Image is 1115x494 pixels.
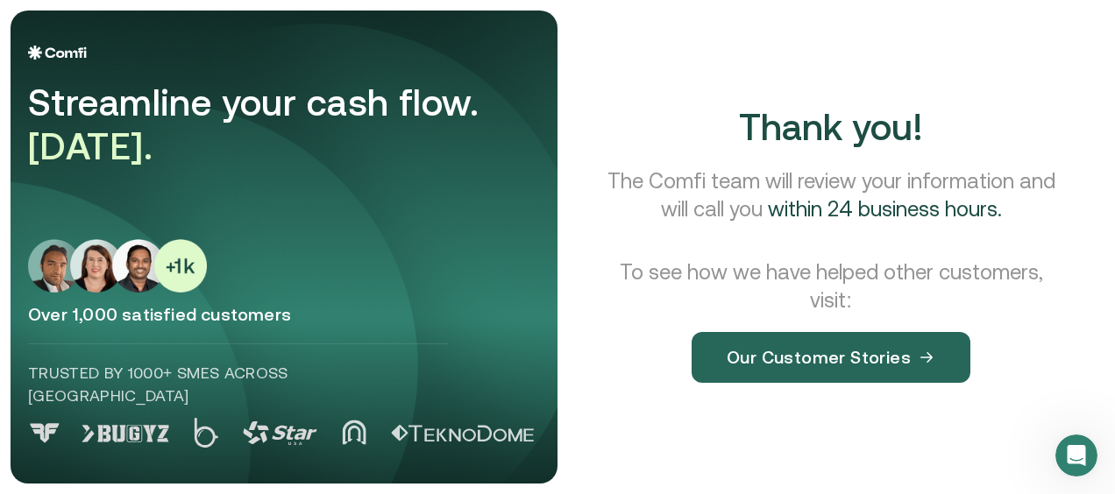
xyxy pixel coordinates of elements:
img: Logo 1 [82,425,169,442]
p: The Comfi team will review your information and will call you [607,167,1055,223]
p: Trusted by 1000+ SMEs across [GEOGRAPHIC_DATA] [28,362,448,407]
span: within 24 business hours. [768,197,1002,221]
div: Streamline your cash flow. [28,81,519,169]
img: Logo 5 [391,425,534,442]
img: Logo 3 [243,421,317,445]
img: Logo 0 [28,423,61,443]
img: Logo 2 [194,418,218,448]
p: Over 1,000 satisfied customers [28,303,540,326]
iframe: Intercom live chat [1055,434,1097,476]
a: Our Customer Stories [692,314,970,383]
img: Logo [28,46,87,60]
img: Logo 4 [342,420,366,445]
span: [DATE]. [28,125,153,167]
span: Thank you! [739,106,923,148]
p: To see how we have helped other customers, visit: [607,258,1055,314]
button: Our Customer Stories [692,332,970,383]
